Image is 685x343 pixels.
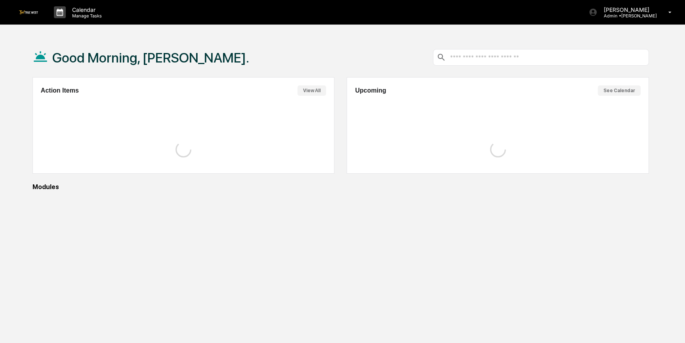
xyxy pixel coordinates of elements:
[597,13,657,19] p: Admin • [PERSON_NAME]
[19,10,38,14] img: logo
[355,87,386,94] h2: Upcoming
[32,183,649,191] div: Modules
[298,85,326,96] button: View All
[66,13,106,19] p: Manage Tasks
[41,87,79,94] h2: Action Items
[66,6,106,13] p: Calendar
[52,50,249,66] h1: Good Morning, [PERSON_NAME].
[598,85,641,96] button: See Calendar
[597,6,657,13] p: [PERSON_NAME]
